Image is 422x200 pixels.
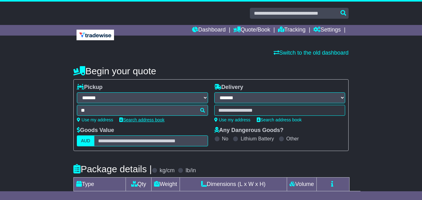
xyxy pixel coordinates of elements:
td: Dimensions (L x W x H) [180,178,287,191]
h4: Package details | [73,164,152,174]
td: Type [74,178,126,191]
label: Goods Value [77,127,114,134]
h4: Begin your quote [73,66,349,76]
a: Quote/Book [233,25,270,36]
label: kg/cm [160,167,175,174]
td: Weight [151,178,180,191]
a: Use my address [214,117,251,122]
a: Tracking [278,25,305,36]
a: Search address book [257,117,302,122]
label: Other [286,136,299,142]
label: Any Dangerous Goods? [214,127,284,134]
td: Volume [287,178,316,191]
label: lb/in [186,167,196,174]
label: No [222,136,228,142]
a: Use my address [77,117,113,122]
typeahead: Please provide city [77,105,208,116]
td: Qty [126,178,151,191]
label: Lithium Battery [241,136,274,142]
label: Pickup [77,84,102,91]
a: Switch to the old dashboard [274,50,349,56]
label: Delivery [214,84,243,91]
a: Search address book [119,117,164,122]
label: AUD [77,135,94,146]
a: Dashboard [192,25,226,36]
a: Settings [313,25,341,36]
